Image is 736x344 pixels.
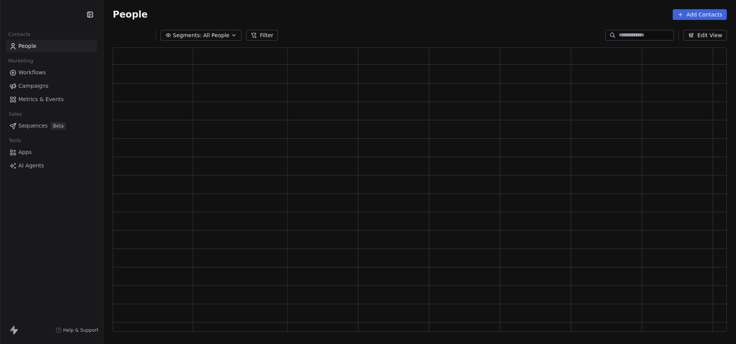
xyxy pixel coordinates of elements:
span: All People [203,31,229,39]
a: People [6,40,97,52]
a: Campaigns [6,80,97,92]
span: Sales [5,108,25,120]
span: Apps [18,148,32,156]
a: Metrics & Events [6,93,97,106]
span: Beta [51,122,66,130]
button: Edit View [683,30,727,41]
span: Tools [5,135,24,146]
a: Workflows [6,66,97,79]
span: Segments: [173,31,202,39]
span: AI Agents [18,162,44,170]
span: Metrics & Events [18,95,64,103]
button: Filter [246,30,278,41]
a: AI Agents [6,159,97,172]
button: Add Contacts [673,9,727,20]
span: Contacts [5,29,34,40]
span: Workflows [18,69,46,77]
a: Apps [6,146,97,159]
span: Campaigns [18,82,48,90]
span: People [113,9,148,20]
span: Help & Support [63,327,99,333]
span: Marketing [5,55,36,67]
a: SequencesBeta [6,120,97,132]
span: Sequences [18,122,48,130]
span: People [18,42,36,50]
a: Help & Support [56,327,99,333]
